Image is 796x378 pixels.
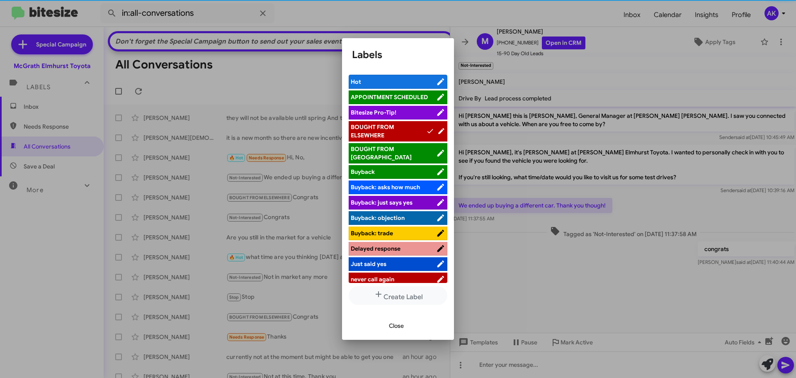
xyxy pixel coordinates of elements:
[351,109,396,116] span: Bitesize Pro-Tip!
[382,318,410,333] button: Close
[351,199,413,206] span: Buyback: just says yes
[351,183,420,191] span: Buyback: asks how much
[349,286,447,305] button: Create Label
[351,145,412,161] span: BOUGHT FROM [GEOGRAPHIC_DATA]
[351,229,393,237] span: Buyback: trade
[351,276,394,283] span: never call again
[389,318,404,333] span: Close
[351,260,386,268] span: Just said yes
[351,214,405,222] span: Buyback: objection
[351,93,428,101] span: APPOINTMENT SCHEDULED
[352,48,444,61] h1: Labels
[351,168,375,176] span: Buyback
[351,78,361,85] span: Hot
[351,245,400,252] span: Delayed response
[351,123,394,139] span: BOUGHT FROM ELSEWHERE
